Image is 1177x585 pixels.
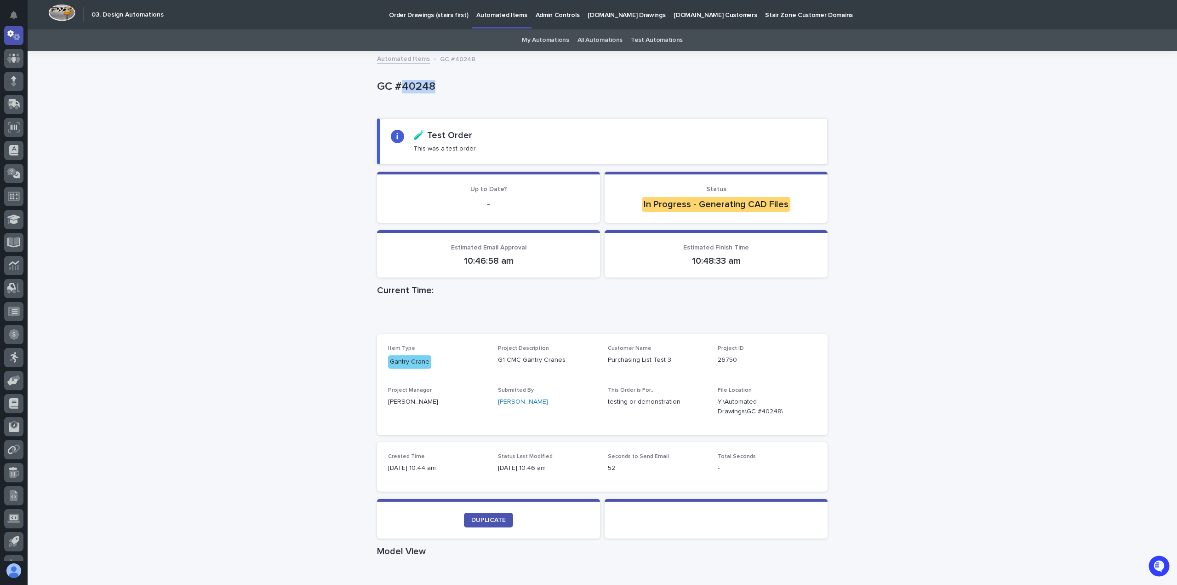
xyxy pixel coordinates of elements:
[11,11,23,26] div: Notifications
[498,454,553,459] span: Status Last Modified
[718,388,752,393] span: File Location
[608,346,651,351] span: Customer Name
[608,463,707,473] p: 52
[377,53,430,64] a: Automated Items
[388,346,415,351] span: Item Type
[718,397,794,417] : Y:\Automated Drawings\GC #40248\
[388,397,487,407] p: [PERSON_NAME]
[388,355,431,369] div: Gantry Crane
[377,546,828,557] h1: Model View
[718,355,817,365] p: 26750
[9,51,167,66] p: How can we help?
[498,346,549,351] span: Project Description
[24,74,152,83] input: Clear
[91,170,111,177] span: Pylon
[498,355,597,365] p: G1 CMC Gantry Cranes
[608,388,655,393] span: This Order is For...
[9,149,17,156] div: 📖
[616,255,817,266] p: 10:48:33 am
[718,463,817,473] p: -
[577,29,623,51] a: All Automations
[522,29,569,51] a: My Automations
[608,355,707,365] p: Purchasing List Test 3
[642,197,790,212] div: In Progress - Generating CAD Files
[440,53,475,64] p: GC #40248
[413,130,472,141] h2: 🧪 Test Order
[706,186,726,192] span: Status
[377,80,824,93] p: GC #40248
[377,300,828,334] iframe: Current Time:
[9,36,167,51] p: Welcome 👋
[48,4,75,21] img: Workspace Logo
[718,454,756,459] span: Total Seconds
[718,346,744,351] span: Project ID
[470,186,507,192] span: Up to Date?
[31,102,151,111] div: Start new chat
[388,388,432,393] span: Project Manager
[6,144,54,161] a: 📖Help Docs
[18,148,50,157] span: Help Docs
[471,517,506,523] span: DUPLICATE
[91,11,164,19] h2: 03. Design Automations
[631,29,683,51] a: Test Automations
[498,388,534,393] span: Submitted By
[388,454,425,459] span: Created Time
[377,285,828,296] h1: Current Time:
[498,463,597,473] p: [DATE] 10:46 am
[608,454,669,459] span: Seconds to Send Email
[608,397,707,407] p: testing or demonstration
[683,244,749,251] span: Estimated Finish Time
[388,255,589,266] p: 10:46:58 am
[9,102,26,119] img: 1736555164131-43832dd5-751b-4058-ba23-39d91318e5a0
[4,6,23,25] button: Notifications
[413,145,477,153] p: This was a test order.
[31,111,116,119] div: We're available if you need us!
[498,397,548,407] a: [PERSON_NAME]
[4,561,23,580] button: users-avatar
[451,244,526,251] span: Estimated Email Approval
[156,105,167,116] button: Start new chat
[464,513,513,527] a: DUPLICATE
[9,9,28,27] img: Stacker
[1148,555,1172,579] iframe: Open customer support
[388,463,487,473] p: [DATE] 10:44 am
[388,199,589,210] p: -
[65,170,111,177] a: Powered byPylon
